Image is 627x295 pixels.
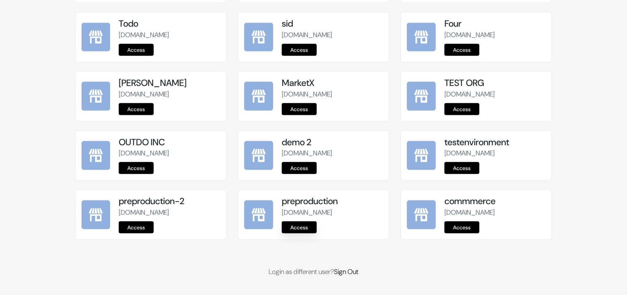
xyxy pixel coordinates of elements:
a: Access [119,162,154,174]
h5: MarketX [282,78,383,89]
a: Access [119,103,154,115]
a: Access [282,221,317,233]
h5: preproduction [282,196,383,207]
p: [DOMAIN_NAME] [282,30,383,40]
h5: [PERSON_NAME] [119,78,220,89]
p: [DOMAIN_NAME] [444,208,545,218]
h5: testenvironment [444,137,545,148]
a: Access [444,162,479,174]
img: OUTDO INC [82,141,110,170]
a: Sign Out [334,267,358,276]
h5: TEST ORG [444,78,545,89]
img: TEST ORG [407,82,436,111]
p: [DOMAIN_NAME] [282,208,383,218]
h5: sid [282,18,383,29]
p: [DOMAIN_NAME] [119,89,220,99]
img: commmerce [407,200,436,229]
p: [DOMAIN_NAME] [444,148,545,158]
a: Access [282,44,317,56]
h5: OUTDO INC [119,137,220,148]
h5: Todo [119,18,220,29]
h5: demo 2 [282,137,383,148]
a: Access [119,221,154,233]
img: kamal Da [82,82,110,111]
a: Access [282,162,317,174]
img: MarketX [244,82,273,111]
a: Access [444,221,479,233]
img: preproduction-2 [82,200,110,229]
img: Todo [82,23,110,52]
p: [DOMAIN_NAME] [444,89,545,99]
img: preproduction [244,200,273,229]
p: [DOMAIN_NAME] [282,148,383,158]
p: [DOMAIN_NAME] [119,148,220,158]
img: Four [407,23,436,52]
p: [DOMAIN_NAME] [444,30,545,40]
img: sid [244,23,273,52]
a: Access [444,103,479,115]
p: [DOMAIN_NAME] [282,89,383,99]
a: Access [282,103,317,115]
p: [DOMAIN_NAME] [119,30,220,40]
a: Access [119,44,154,56]
h5: commmerce [444,196,545,207]
img: testenvironment [407,141,436,170]
p: [DOMAIN_NAME] [119,208,220,218]
h5: Four [444,18,545,29]
a: Access [444,44,479,56]
img: demo 2 [244,141,273,170]
h5: preproduction-2 [119,196,220,207]
p: Login as different user? [75,267,552,277]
